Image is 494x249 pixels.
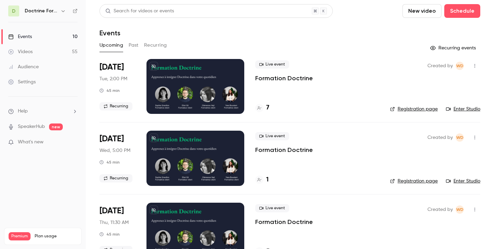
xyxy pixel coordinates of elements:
[35,234,77,239] span: Plan usage
[390,178,438,185] a: Registration page
[255,74,313,82] a: Formation Doctrine
[427,205,453,214] span: Created by
[99,131,136,186] div: Sep 3 Wed, 5:00 PM (Europe/Paris)
[402,4,442,18] button: New video
[9,232,31,240] span: Premium
[255,60,289,69] span: Live event
[8,63,39,70] div: Audience
[427,62,453,70] span: Created by
[8,108,78,115] li: help-dropdown-opener
[255,218,313,226] a: Formation Doctrine
[99,219,129,226] span: Thu, 11:30 AM
[8,48,33,55] div: Videos
[446,178,480,185] a: Enter Studio
[444,4,480,18] button: Schedule
[99,174,132,182] span: Recurring
[99,29,120,37] h1: Events
[25,8,58,14] h6: Doctrine Formation Corporate
[456,133,464,142] span: Webinar Doctrine
[99,205,124,216] span: [DATE]
[18,139,44,146] span: What's new
[266,175,269,185] h4: 1
[99,88,120,93] div: 45 min
[446,106,480,112] a: Enter Studio
[390,106,438,112] a: Registration page
[255,103,269,112] a: 7
[12,8,15,15] span: D
[99,232,120,237] div: 45 min
[266,103,269,112] h4: 7
[99,62,124,73] span: [DATE]
[255,204,289,212] span: Live event
[456,205,464,214] span: Webinar Doctrine
[99,75,127,82] span: Tue, 2:00 PM
[8,79,36,85] div: Settings
[99,159,120,165] div: 45 min
[99,133,124,144] span: [DATE]
[105,8,174,15] div: Search for videos or events
[18,123,45,130] a: SpeakerHub
[427,133,453,142] span: Created by
[99,147,130,154] span: Wed, 5:00 PM
[99,40,123,51] button: Upcoming
[18,108,28,115] span: Help
[427,43,480,54] button: Recurring events
[456,62,464,70] span: Webinar Doctrine
[49,123,63,130] span: new
[144,40,167,51] button: Recurring
[129,40,139,51] button: Past
[255,132,289,140] span: Live event
[255,146,313,154] a: Formation Doctrine
[99,59,136,114] div: Sep 2 Tue, 2:00 PM (Europe/Paris)
[456,62,463,70] span: WD
[255,175,269,185] a: 1
[69,139,78,145] iframe: Noticeable Trigger
[456,133,463,142] span: WD
[8,33,32,40] div: Events
[456,205,463,214] span: WD
[99,102,132,110] span: Recurring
